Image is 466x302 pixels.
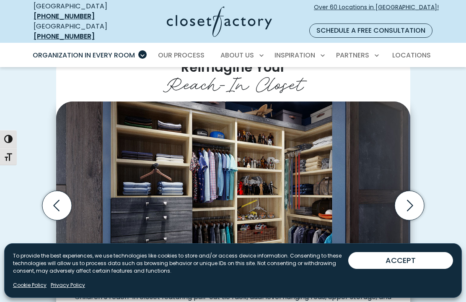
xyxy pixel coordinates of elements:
[163,68,303,96] span: Reach-In Closet
[391,187,427,224] button: Next slide
[181,58,285,76] span: Reimagine Your
[314,3,439,21] span: Over 60 Locations in [GEOGRAPHIC_DATA]!
[34,31,95,41] a: [PHONE_NUMBER]
[27,44,439,67] nav: Primary Menu
[274,50,315,60] span: Inspiration
[13,252,348,275] p: To provide the best experiences, we use technologies like cookies to store and/or access device i...
[220,50,254,60] span: About Us
[34,1,125,21] div: [GEOGRAPHIC_DATA]
[56,102,410,286] img: Children's clothing in reach-in closet featuring pull-out tie rack, dual level hanging rods, uppe...
[51,281,85,289] a: Privacy Policy
[309,23,432,38] a: Schedule a Free Consultation
[34,21,125,42] div: [GEOGRAPHIC_DATA]
[348,252,453,269] button: ACCEPT
[336,50,369,60] span: Partners
[33,50,135,60] span: Organization in Every Room
[13,281,47,289] a: Cookie Policy
[158,50,205,60] span: Our Process
[392,50,431,60] span: Locations
[39,187,75,224] button: Previous slide
[34,11,95,21] a: [PHONE_NUMBER]
[167,6,272,37] img: Closet Factory Logo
